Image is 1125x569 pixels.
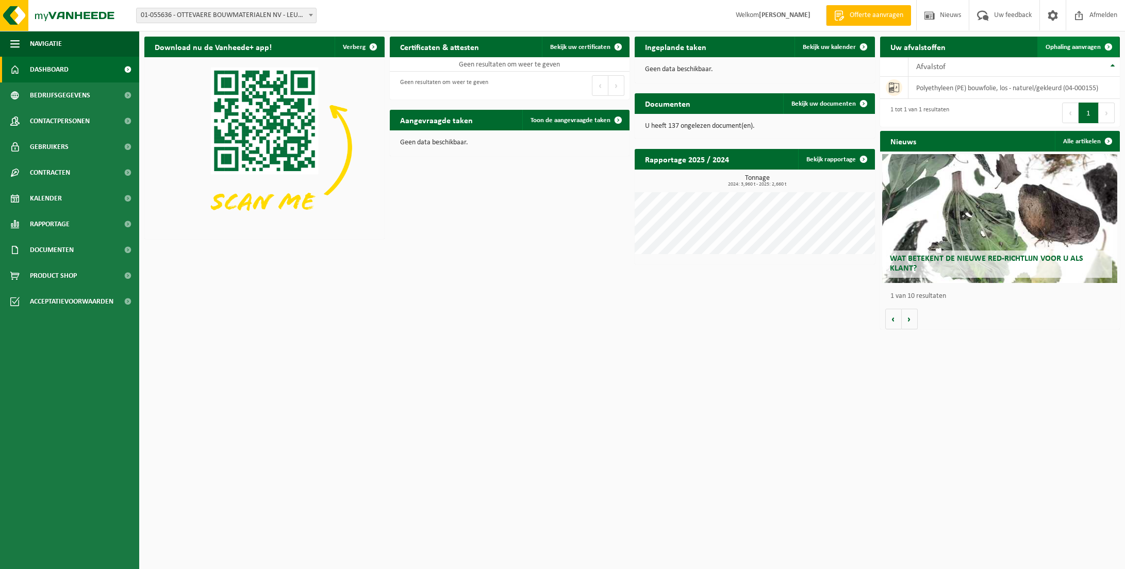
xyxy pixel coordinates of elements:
span: Contracten [30,160,70,186]
span: Acceptatievoorwaarden [30,289,113,314]
button: Volgende [902,309,918,329]
span: Wat betekent de nieuwe RED-richtlijn voor u als klant? [890,255,1083,273]
button: Previous [592,75,608,96]
button: Previous [1062,103,1079,123]
a: Toon de aangevraagde taken [522,110,628,130]
h2: Uw afvalstoffen [880,37,956,57]
button: Next [1099,103,1115,123]
p: Geen data beschikbaar. [645,66,865,73]
h2: Certificaten & attesten [390,37,489,57]
a: Ophaling aanvragen [1037,37,1119,57]
h3: Tonnage [640,175,875,187]
a: Offerte aanvragen [826,5,911,26]
p: 1 van 10 resultaten [890,293,1115,300]
span: Contactpersonen [30,108,90,134]
div: Geen resultaten om weer te geven [395,74,488,97]
span: Navigatie [30,31,62,57]
button: Next [608,75,624,96]
span: Bekijk uw certificaten [550,44,610,51]
span: Product Shop [30,263,77,289]
span: Dashboard [30,57,69,82]
h2: Download nu de Vanheede+ app! [144,37,282,57]
button: 1 [1079,103,1099,123]
span: 01-055636 - OTTEVAERE BOUWMATERIALEN NV - LEUPEGEM [136,8,317,23]
span: Bedrijfsgegevens [30,82,90,108]
span: Kalender [30,186,62,211]
h2: Rapportage 2025 / 2024 [635,149,739,169]
p: U heeft 137 ongelezen document(en). [645,123,865,130]
button: Vorige [885,309,902,329]
h2: Ingeplande taken [635,37,717,57]
span: Bekijk uw documenten [791,101,856,107]
h2: Aangevraagde taken [390,110,483,130]
span: Verberg [343,44,366,51]
a: Wat betekent de nieuwe RED-richtlijn voor u als klant? [882,154,1117,283]
span: Bekijk uw kalender [803,44,856,51]
span: Documenten [30,237,74,263]
span: 2024: 3,960 t - 2025: 2,660 t [640,182,875,187]
td: polyethyleen (PE) bouwfolie, los - naturel/gekleurd (04-000155) [908,77,1120,99]
a: Bekijk uw certificaten [542,37,628,57]
td: Geen resultaten om weer te geven [390,57,630,72]
h2: Nieuws [880,131,927,151]
p: Geen data beschikbaar. [400,139,620,146]
a: Alle artikelen [1055,131,1119,152]
a: Bekijk rapportage [798,149,874,170]
span: Afvalstof [916,63,946,71]
h2: Documenten [635,93,701,113]
div: 1 tot 1 van 1 resultaten [885,102,949,124]
span: Rapportage [30,211,70,237]
strong: [PERSON_NAME] [759,11,810,19]
a: Bekijk uw kalender [795,37,874,57]
button: Verberg [335,37,384,57]
span: 01-055636 - OTTEVAERE BOUWMATERIALEN NV - LEUPEGEM [137,8,316,23]
img: Download de VHEPlus App [144,57,385,237]
span: Ophaling aanvragen [1046,44,1101,51]
span: Toon de aangevraagde taken [531,117,610,124]
span: Offerte aanvragen [847,10,906,21]
a: Bekijk uw documenten [783,93,874,114]
span: Gebruikers [30,134,69,160]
